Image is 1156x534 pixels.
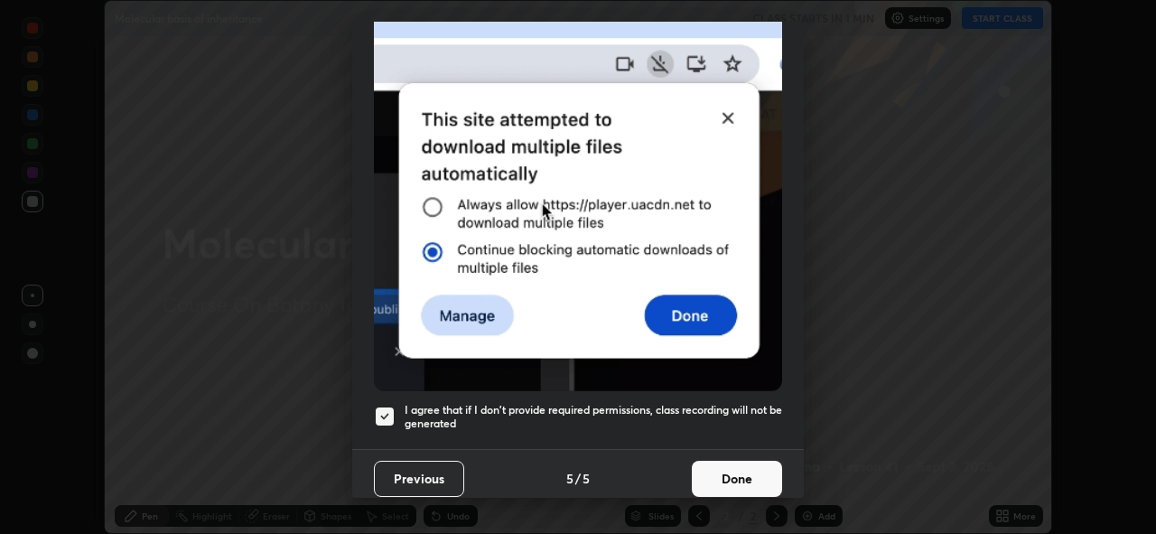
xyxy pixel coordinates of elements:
[692,461,782,497] button: Done
[583,469,590,488] h4: 5
[405,403,782,431] h5: I agree that if I don't provide required permissions, class recording will not be generated
[575,469,581,488] h4: /
[566,469,573,488] h4: 5
[374,461,464,497] button: Previous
